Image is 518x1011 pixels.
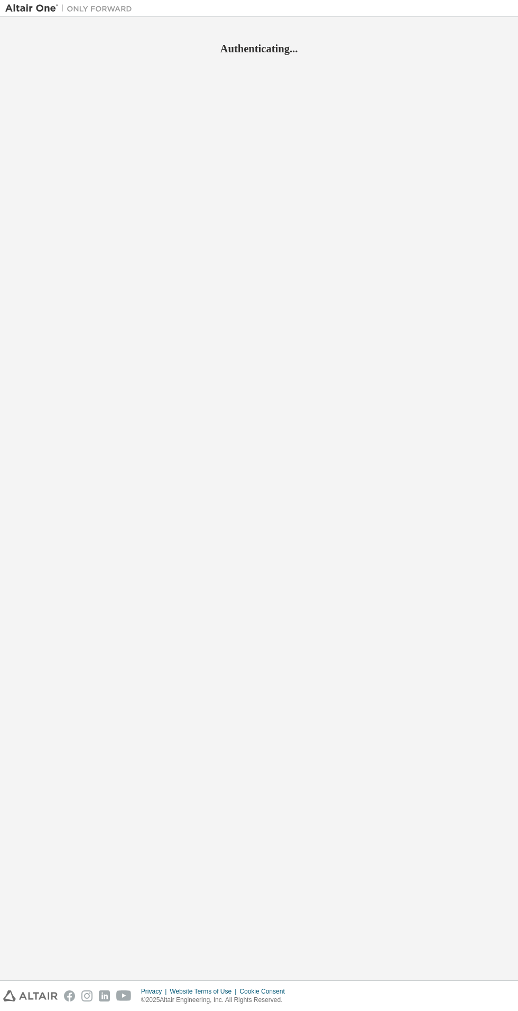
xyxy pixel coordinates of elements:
[116,990,132,1001] img: youtube.svg
[5,42,513,55] h2: Authenticating...
[141,996,291,1005] p: © 2025 Altair Engineering, Inc. All Rights Reserved.
[3,990,58,1001] img: altair_logo.svg
[141,987,170,996] div: Privacy
[99,990,110,1001] img: linkedin.svg
[239,987,291,996] div: Cookie Consent
[5,3,137,14] img: Altair One
[64,990,75,1001] img: facebook.svg
[81,990,92,1001] img: instagram.svg
[170,987,239,996] div: Website Terms of Use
